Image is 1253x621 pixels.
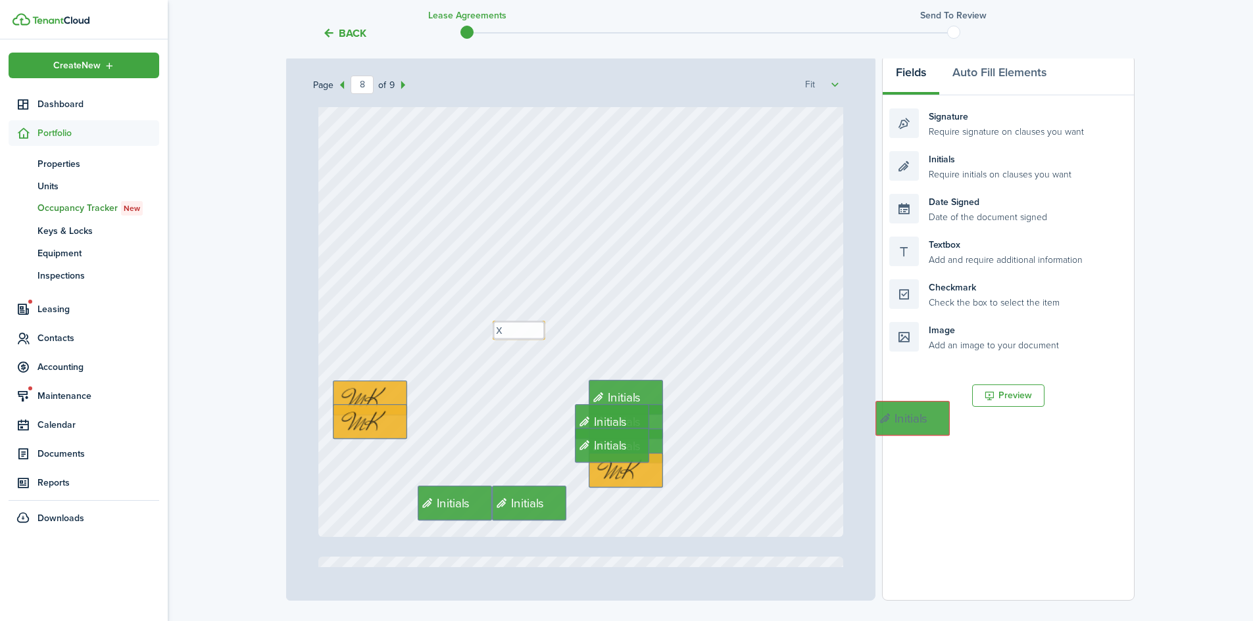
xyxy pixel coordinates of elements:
div: Rebeca Roman's Initials [492,486,566,520]
span: Equipment [37,246,159,260]
div: My Initials [333,404,407,439]
button: Preview [972,384,1044,407]
span: Initials [608,388,641,406]
a: Occupancy TrackerNew [9,197,159,219]
div: Rebeca Roman's Initials [575,404,649,439]
img: initials [333,381,406,415]
img: initials [333,405,406,438]
a: Reports [9,470,159,495]
div: Rebeca Roman's Initials [575,428,649,463]
span: Keys & Locks [37,224,159,238]
span: Documents [37,447,159,461]
div: Rebeca Roman's Initials [589,428,663,463]
span: 9 [386,78,395,92]
a: Keys & Locks [9,219,159,242]
button: Fields [883,56,939,95]
h3: Send to review [920,9,987,22]
div: Rebeca Roman's Initials [589,404,663,439]
span: Calendar [37,418,159,432]
a: Properties [9,152,159,175]
h3: Lease Agreements [428,9,506,22]
span: New [124,202,140,214]
span: Reports [37,476,159,490]
span: Initials [511,494,545,512]
span: Initials [594,413,627,431]
div: Rebeca Roman's Initials [875,401,950,436]
img: TenantCloud [32,16,89,24]
a: Units [9,175,159,197]
span: Portfolio [37,126,159,140]
span: Initials [595,436,628,455]
img: initials [589,453,662,487]
span: Accounting [37,360,159,374]
button: Open menu [9,53,159,78]
span: Downloads [37,511,84,525]
div: Rebeca Roman's Initials [589,380,663,415]
div: My Textbox [493,321,545,340]
img: TenantCloud [12,13,30,26]
div: Rebeca Roman's Initials [418,486,492,520]
button: Auto Fill Elements [939,56,1060,95]
div: My Initials [333,380,407,415]
a: Dashboard [9,91,159,117]
span: Inspections [37,269,159,283]
span: Units [37,179,159,193]
span: Create New [53,61,101,70]
span: Contacts [37,331,159,345]
div: Page of [313,76,412,94]
span: Maintenance [37,389,159,403]
button: Back [322,26,366,40]
span: Properties [37,157,159,171]
span: Dashboard [37,97,159,111]
a: Inspections [9,264,159,287]
a: Equipment [9,242,159,264]
div: My Initials [589,453,663,488]
textarea: x [493,321,545,340]
span: Initials [437,494,470,512]
span: Initials [895,409,928,428]
span: Leasing [37,302,159,316]
span: Occupancy Tracker [37,201,159,216]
